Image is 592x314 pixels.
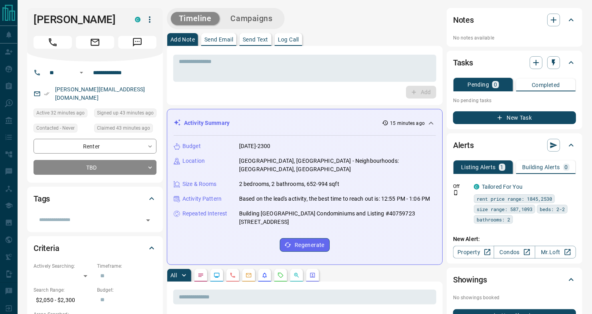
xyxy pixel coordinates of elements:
svg: Lead Browsing Activity [214,272,220,278]
span: beds: 2-2 [540,205,565,213]
button: New Task [453,111,576,124]
div: condos.ca [135,17,141,22]
svg: Email Verified [44,91,49,97]
div: Showings [453,270,576,289]
span: bathrooms: 2 [477,215,510,223]
svg: Listing Alerts [261,272,268,278]
p: Actively Searching: [34,263,93,270]
p: Add Note [170,37,195,42]
div: Tue Aug 12 2025 [94,124,156,135]
p: No pending tasks [453,95,576,107]
p: 1 [501,164,504,170]
span: Signed up 43 minutes ago [97,109,154,117]
p: Listing Alerts [461,164,496,170]
div: Alerts [453,136,576,155]
h2: Tasks [453,56,473,69]
p: Repeated Interest [182,209,227,218]
span: Message [118,36,156,49]
a: [PERSON_NAME][EMAIL_ADDRESS][DOMAIN_NAME] [55,86,145,101]
p: 2 bedrooms, 2 bathrooms, 652-994 sqft [239,180,339,188]
div: TBD [34,160,156,175]
span: rent price range: 1845,2530 [477,195,552,203]
h2: Notes [453,14,474,26]
span: Active 32 minutes ago [36,109,85,117]
div: Activity Summary15 minutes ago [174,116,436,130]
div: Renter [34,139,156,154]
p: 15 minutes ago [390,120,425,127]
a: Condos [494,246,535,259]
p: Budget [182,142,201,150]
svg: Push Notification Only [453,190,459,196]
p: Pending [467,82,489,87]
p: Timeframe: [97,263,156,270]
p: No showings booked [453,294,576,301]
p: 0 [565,164,568,170]
h1: [PERSON_NAME] [34,13,123,26]
div: Notes [453,10,576,30]
p: Size & Rooms [182,180,217,188]
button: Open [143,215,154,226]
a: Mr.Loft [535,246,576,259]
button: Regenerate [280,238,330,252]
p: No notes available [453,34,576,41]
p: Log Call [278,37,299,42]
svg: Requests [277,272,284,278]
p: Budget: [97,286,156,294]
p: Location [182,157,205,165]
svg: Notes [198,272,204,278]
svg: Calls [230,272,236,278]
p: 0 [494,82,497,87]
p: [GEOGRAPHIC_DATA], [GEOGRAPHIC_DATA] - Neighbourhoods: [GEOGRAPHIC_DATA], [GEOGRAPHIC_DATA] [239,157,436,174]
h2: Showings [453,273,487,286]
span: Email [76,36,114,49]
p: Send Email [204,37,233,42]
p: New Alert: [453,235,576,243]
svg: Emails [246,272,252,278]
div: Criteria [34,239,156,258]
span: size range: 587,1093 [477,205,533,213]
p: All [170,273,177,278]
p: Send Text [243,37,268,42]
a: Property [453,246,494,259]
div: Tue Aug 12 2025 [94,109,156,120]
svg: Opportunities [293,272,300,278]
p: Based on the lead's activity, the best time to reach out is: 12:55 PM - 1:06 PM [239,195,430,203]
a: Tailored For You [482,184,523,190]
p: Off [453,183,469,190]
p: Building Alerts [522,164,560,170]
svg: Agent Actions [309,272,316,278]
div: Tasks [453,53,576,72]
div: Tue Aug 12 2025 [34,109,90,120]
span: Call [34,36,72,49]
p: $2,050 - $2,300 [34,294,93,307]
button: Open [77,68,86,77]
span: Claimed 43 minutes ago [97,124,150,132]
h2: Criteria [34,242,59,255]
h2: Alerts [453,139,474,152]
p: Activity Pattern [182,195,222,203]
p: Activity Summary [184,119,230,127]
button: Campaigns [223,12,281,25]
p: Building [GEOGRAPHIC_DATA] Condominiums and Listing #40759723 [STREET_ADDRESS] [239,209,436,226]
button: Timeline [171,12,220,25]
p: [DATE]-2300 [239,142,270,150]
span: Contacted - Never [36,124,75,132]
h2: Tags [34,192,50,205]
p: Completed [532,82,560,88]
p: Search Range: [34,286,93,294]
div: condos.ca [474,184,479,190]
div: Tags [34,189,156,208]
